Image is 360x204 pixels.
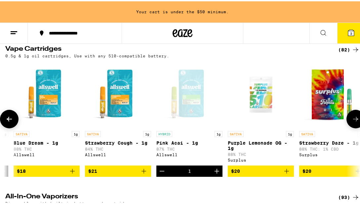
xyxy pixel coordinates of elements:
[299,130,315,136] p: SATIVA
[5,52,169,57] p: 0.5g & 1g oil cartridges, Use with any 510-compatible battery.
[5,44,327,52] h2: Vape Cartridges
[143,130,151,136] p: 1g
[211,164,222,175] button: Increment
[215,130,222,136] p: 1g
[4,5,48,10] span: Hi. Need any help?
[17,167,26,172] span: $18
[228,151,294,155] p: 88% THC
[14,60,80,164] a: Open page for Blue Dream - 1g from Allswell
[302,167,311,172] span: $20
[228,60,294,164] a: Open page for Purple Lemonade OG - 1g from Surplus
[14,130,29,136] p: SATIVA
[228,139,294,150] p: Purple Lemonade OG - 1g
[85,139,151,144] p: Strawberry Cough - 1g
[228,157,294,161] div: Surplus
[286,130,294,136] p: 1g
[228,130,244,136] p: SATIVA
[338,44,360,52] a: (82)
[156,146,222,150] p: 87% THC
[188,167,191,172] div: 1
[14,151,80,156] div: Allswell
[156,130,172,136] p: HYBRID
[156,164,168,175] button: Decrement
[14,164,80,175] button: Add to bag
[0,130,8,136] p: 1g
[85,130,101,136] p: SATIVA
[88,167,97,172] span: $21
[338,192,360,200] a: (93)
[14,139,80,144] p: Blue Dream - 1g
[85,151,151,156] div: Allswell
[85,60,151,126] img: Allswell - Strawberry Cough - 1g
[228,164,294,175] button: Add to bag
[231,167,240,172] span: $20
[350,30,352,34] span: 3
[5,192,327,200] h2: All-In-One Vaporizers
[14,60,80,126] img: Allswell - Blue Dream - 1g
[156,60,222,164] a: Open page for Pink Acai - 1g from Allswell
[156,151,222,156] div: Allswell
[234,60,288,126] img: Surplus - Purple Lemonade OG - 1g
[72,130,80,136] p: 1g
[85,146,151,150] p: 84% THC
[156,139,222,144] p: Pink Acai - 1g
[14,146,80,150] p: 88% THC
[85,164,151,175] button: Add to bag
[85,60,151,164] a: Open page for Strawberry Cough - 1g from Allswell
